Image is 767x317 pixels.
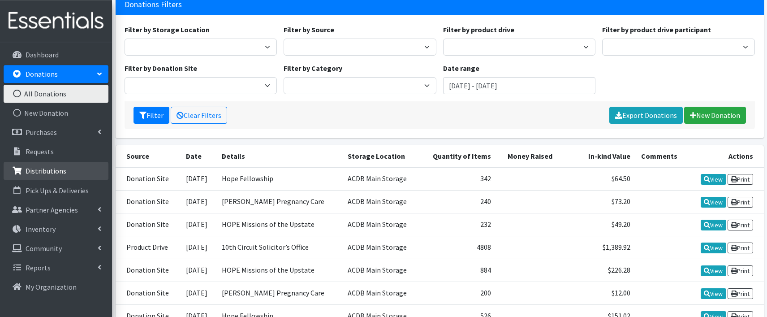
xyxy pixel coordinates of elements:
[558,282,635,305] td: $12.00
[216,190,342,213] td: [PERSON_NAME] Pregnancy Care
[420,167,496,191] td: 342
[116,259,181,282] td: Donation Site
[701,243,726,253] a: View
[26,50,59,59] p: Dashboard
[4,201,108,219] a: Partner Agencies
[728,265,753,276] a: Print
[116,145,181,167] th: Source
[4,46,108,64] a: Dashboard
[688,145,763,167] th: Actions
[342,167,420,191] td: ACDB Main Storage
[181,282,216,305] td: [DATE]
[420,236,496,259] td: 4808
[26,244,62,253] p: Community
[558,167,635,191] td: $64.50
[216,259,342,282] td: HOPE Missions of the Upstate
[558,145,635,167] th: In-kind Value
[284,24,334,35] label: Filter by Source
[26,225,56,234] p: Inventory
[701,197,726,208] a: View
[4,259,108,277] a: Reports
[26,128,57,137] p: Purchases
[181,236,216,259] td: [DATE]
[443,24,514,35] label: Filter by product drive
[4,85,108,103] a: All Donations
[728,220,753,230] a: Print
[342,145,420,167] th: Storage Location
[26,263,51,272] p: Reports
[216,145,342,167] th: Details
[701,174,726,185] a: View
[4,65,108,83] a: Donations
[216,282,342,305] td: [PERSON_NAME] Pregnancy Care
[701,220,726,230] a: View
[4,6,108,36] img: HumanEssentials
[216,167,342,191] td: Hope Fellowship
[728,243,753,253] a: Print
[4,162,108,180] a: Distributions
[636,145,688,167] th: Comments
[728,288,753,299] a: Print
[125,24,210,35] label: Filter by Storage Location
[216,236,342,259] td: 10th Circuit Solicitor’s Office
[181,259,216,282] td: [DATE]
[420,259,496,282] td: 884
[701,265,726,276] a: View
[171,107,227,124] a: Clear Filters
[116,282,181,305] td: Donation Site
[116,167,181,191] td: Donation Site
[558,190,635,213] td: $73.20
[4,278,108,296] a: My Organization
[116,213,181,236] td: Donation Site
[558,213,635,236] td: $49.20
[4,182,108,200] a: Pick Ups & Deliveries
[181,167,216,191] td: [DATE]
[125,63,197,74] label: Filter by Donation Site
[342,236,420,259] td: ACDB Main Storage
[4,143,108,161] a: Requests
[181,145,216,167] th: Date
[4,104,108,122] a: New Donation
[116,236,181,259] td: Product Drive
[134,107,169,124] button: Filter
[4,220,108,238] a: Inventory
[728,197,753,208] a: Print
[684,107,746,124] a: New Donation
[443,77,596,94] input: January 1, 2011 - December 31, 2011
[342,213,420,236] td: ACDB Main Storage
[342,190,420,213] td: ACDB Main Storage
[216,213,342,236] td: HOPE Missions of the Upstate
[728,174,753,185] a: Print
[4,123,108,141] a: Purchases
[26,147,54,156] p: Requests
[558,259,635,282] td: $226.28
[609,107,683,124] a: Export Donations
[26,186,89,195] p: Pick Ups & Deliveries
[181,190,216,213] td: [DATE]
[420,282,496,305] td: 200
[26,282,77,291] p: My Organization
[558,236,635,259] td: $1,389.92
[26,166,66,175] p: Distributions
[420,213,496,236] td: 232
[4,239,108,257] a: Community
[420,190,496,213] td: 240
[420,145,496,167] th: Quantity of Items
[181,213,216,236] td: [DATE]
[26,205,78,214] p: Partner Agencies
[26,69,58,78] p: Donations
[496,145,558,167] th: Money Raised
[342,259,420,282] td: ACDB Main Storage
[342,282,420,305] td: ACDB Main Storage
[701,288,726,299] a: View
[116,190,181,213] td: Donation Site
[602,24,711,35] label: Filter by product drive participant
[443,63,479,74] label: Date range
[284,63,342,74] label: Filter by Category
